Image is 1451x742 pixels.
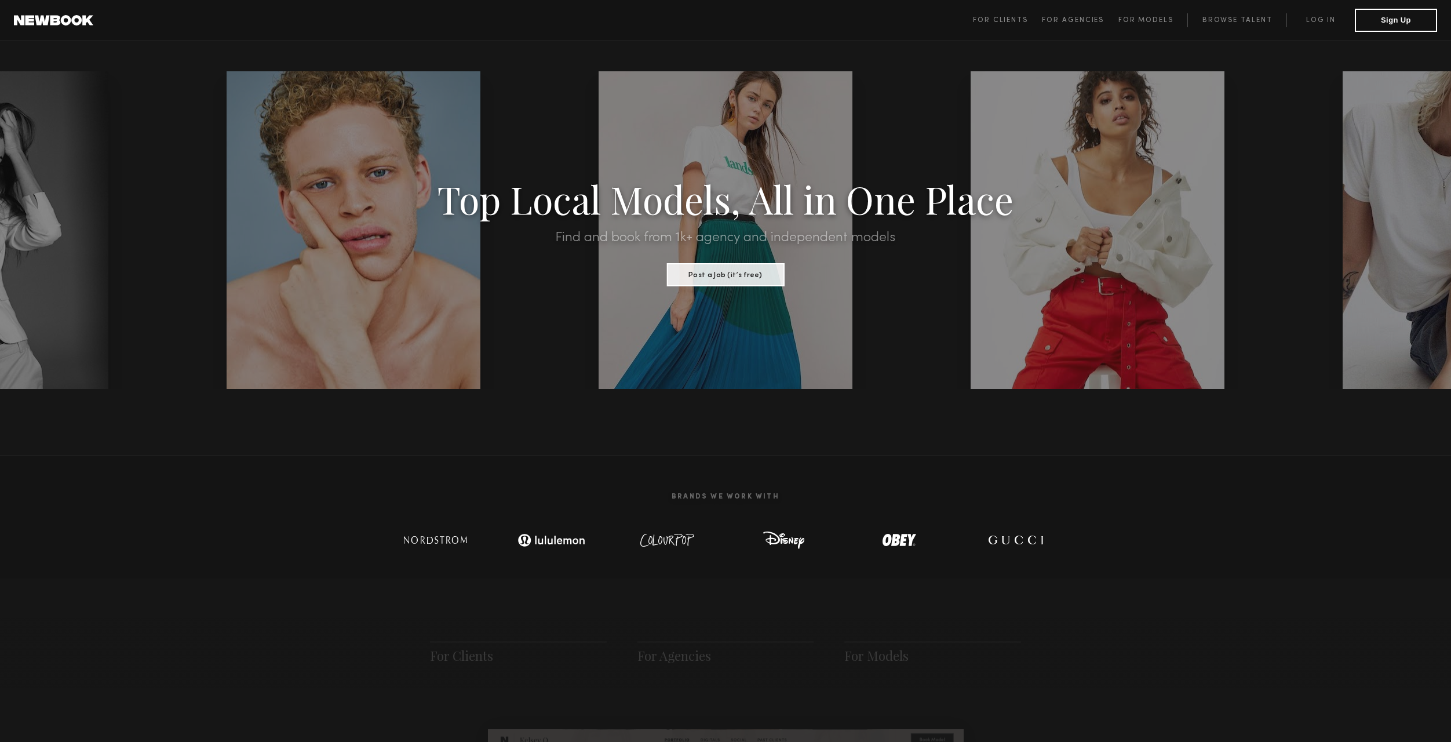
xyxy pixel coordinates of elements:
a: Post a Job (it’s free) [666,267,784,280]
img: logo-lulu.svg [511,529,592,552]
a: For Agencies [1042,13,1118,27]
button: Post a Job (it’s free) [666,263,784,286]
a: Log in [1286,13,1355,27]
h2: Find and book from 1k+ agency and independent models [109,231,1342,245]
a: For Clients [973,13,1042,27]
h1: Top Local Models, All in One Place [109,181,1342,217]
img: logo-colour-pop.svg [630,529,705,552]
a: Browse Talent [1187,13,1286,27]
img: logo-gucci.svg [978,529,1053,552]
img: logo-obey.svg [862,529,937,552]
a: For Agencies [637,647,711,664]
img: logo-disney.svg [746,529,821,552]
a: For Models [844,647,909,664]
button: Sign Up [1355,9,1437,32]
img: logo-nordstrom.svg [395,529,476,552]
a: For Clients [430,647,493,664]
h2: Brands We Work With [378,479,1073,515]
span: For Agencies [1042,17,1104,24]
span: For Clients [973,17,1028,24]
a: For Models [1118,13,1188,27]
span: For Models [1118,17,1173,24]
